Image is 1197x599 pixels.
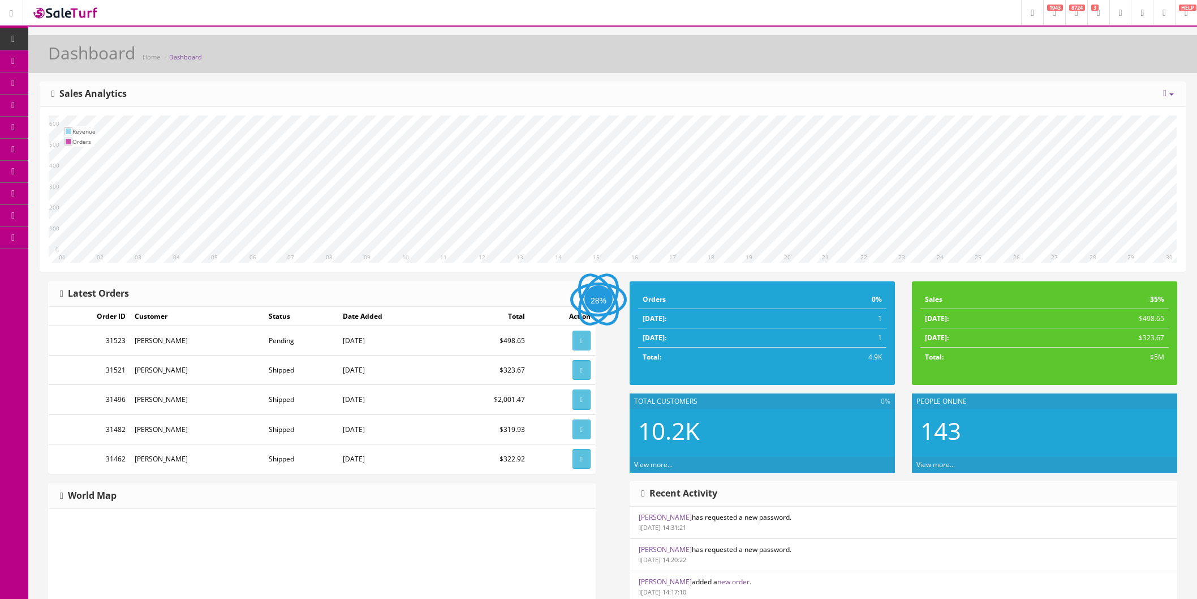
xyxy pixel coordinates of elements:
td: Status [264,307,338,326]
td: 35% [1041,290,1169,309]
a: [PERSON_NAME] [639,545,692,554]
a: new order [717,577,750,587]
td: 31496 [49,385,130,414]
td: $2,001.47 [443,385,529,414]
td: Orders [72,136,96,147]
td: 1 [785,309,886,328]
h2: 10.2K [638,418,886,444]
td: Orders [638,290,785,309]
strong: [DATE]: [925,333,949,343]
a: View more... [916,460,955,469]
h3: Latest Orders [60,289,129,299]
td: Pending [264,326,338,356]
li: has requested a new password. [630,538,1177,571]
td: $323.67 [1041,328,1169,348]
strong: Total: [643,352,661,362]
td: 31523 [49,326,130,356]
span: 0% [881,396,890,407]
td: [DATE] [338,414,443,444]
a: Dashboard [169,53,202,61]
td: 31521 [49,356,130,385]
img: SaleTurf [32,5,100,20]
div: Total Customers [630,393,895,409]
h3: Sales Analytics [51,89,127,99]
td: Order ID [49,307,130,326]
td: 4.9K [785,348,886,367]
h3: World Map [60,491,117,501]
td: $323.67 [443,356,529,385]
td: Shipped [264,414,338,444]
td: [PERSON_NAME] [130,444,264,473]
li: has requested a new password. [630,507,1177,539]
div: People Online [912,393,1177,409]
a: [PERSON_NAME] [639,512,692,522]
td: Total [443,307,529,326]
small: [DATE] 14:20:22 [639,555,686,564]
td: Shipped [264,356,338,385]
td: [PERSON_NAME] [130,414,264,444]
td: 0% [785,290,886,309]
strong: [DATE]: [925,314,949,323]
span: 3 [1091,5,1099,11]
td: [DATE] [338,385,443,414]
td: 31462 [49,444,130,473]
td: [DATE] [338,444,443,473]
td: [PERSON_NAME] [130,356,264,385]
td: Action [529,307,595,326]
a: View more... [634,460,673,469]
td: $5M [1041,348,1169,367]
td: Shipped [264,385,338,414]
span: 8724 [1069,5,1085,11]
a: Home [143,53,160,61]
td: Date Added [338,307,443,326]
td: $322.92 [443,444,529,473]
span: 1943 [1047,5,1063,11]
strong: [DATE]: [643,314,666,323]
small: [DATE] 14:31:21 [639,523,686,532]
td: Shipped [264,444,338,473]
small: [DATE] 14:17:10 [639,588,686,596]
strong: [DATE]: [643,333,666,343]
span: HELP [1179,5,1196,11]
strong: Total: [925,352,944,362]
td: [DATE] [338,326,443,356]
td: Customer [130,307,264,326]
td: $498.65 [1041,309,1169,328]
td: [PERSON_NAME] [130,385,264,414]
td: [PERSON_NAME] [130,326,264,356]
a: [PERSON_NAME] [639,577,692,587]
td: $319.93 [443,414,529,444]
td: $498.65 [443,326,529,356]
td: 1 [785,328,886,348]
td: [DATE] [338,356,443,385]
td: Revenue [72,126,96,136]
h2: 143 [920,418,1169,444]
td: 31482 [49,414,130,444]
h3: Recent Activity [641,489,717,499]
td: Sales [920,290,1041,309]
h1: Dashboard [48,44,135,62]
